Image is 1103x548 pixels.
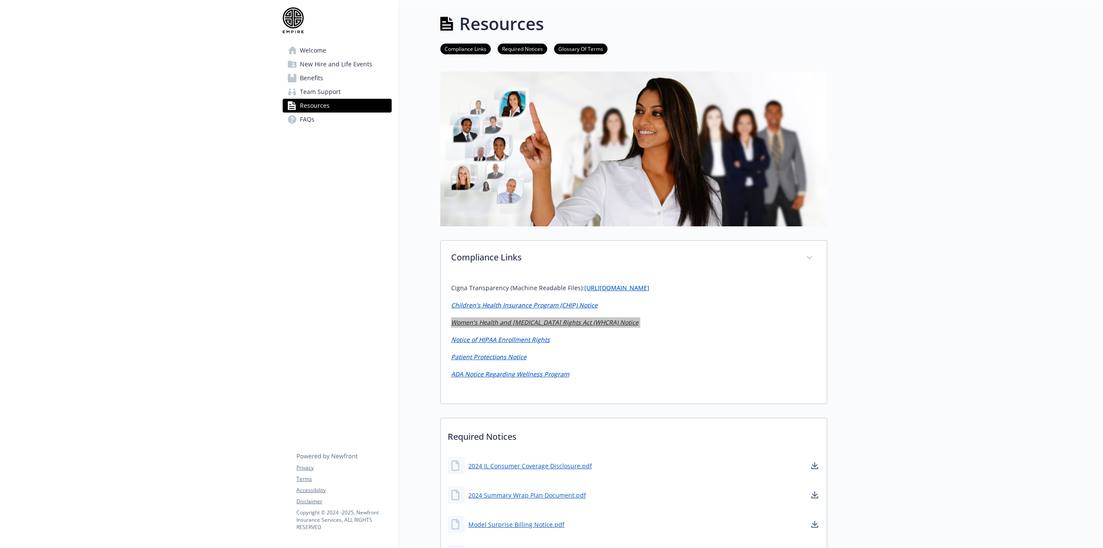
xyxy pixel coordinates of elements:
[554,44,608,53] a: Glossary Of Terms
[300,85,341,99] span: Team Support
[451,283,816,293] p: Cigna Transparency (Machine Readable Files):
[300,113,315,126] span: FAQs
[283,71,392,85] a: Benefits
[459,11,544,37] h1: Resources
[296,464,391,472] a: Privacy
[296,486,391,494] a: Accessibility
[300,99,330,113] span: Resources
[441,276,827,404] div: Compliance Links
[451,370,569,378] a: ADA Notice Regarding Wellness Program
[283,57,392,71] a: New Hire and Life Events
[468,520,564,529] a: Model Surprise Billing Notice.pdf
[810,519,820,529] a: download document
[498,44,547,53] a: Required Notices
[441,241,827,276] div: Compliance Links
[810,460,820,471] a: download document
[451,251,796,264] p: Compliance Links
[584,284,649,292] a: [URL][DOMAIN_NAME]
[468,461,592,470] a: 2024 IL Consumer Coverage Disclosure.pdf
[440,44,491,53] a: Compliance Links
[300,57,372,71] span: New Hire and Life Events
[440,72,827,226] img: resources page banner
[283,44,392,57] a: Welcome
[451,353,527,361] a: Patient Protections Notice
[441,418,827,450] p: Required Notices
[451,318,639,326] a: Women’s Health and [MEDICAL_DATA] Rights Act (WHCRA) Notice
[810,490,820,500] a: download document
[468,491,586,500] a: 2024 Summary Wrap Plan Document.pdf
[296,509,391,531] p: Copyright © 2024 - 2025 , Newfront Insurance Services, ALL RIGHTS RESERVED
[283,85,392,99] a: Team Support
[283,99,392,113] a: Resources
[300,44,326,57] span: Welcome
[300,71,323,85] span: Benefits
[296,498,391,505] a: Disclaimer
[451,301,598,309] a: Children’s Health Insurance Program (CHIP) Notice
[283,113,392,126] a: FAQs
[451,335,550,344] a: Notice of HIPAA Enrollment Rights
[296,475,391,483] a: Terms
